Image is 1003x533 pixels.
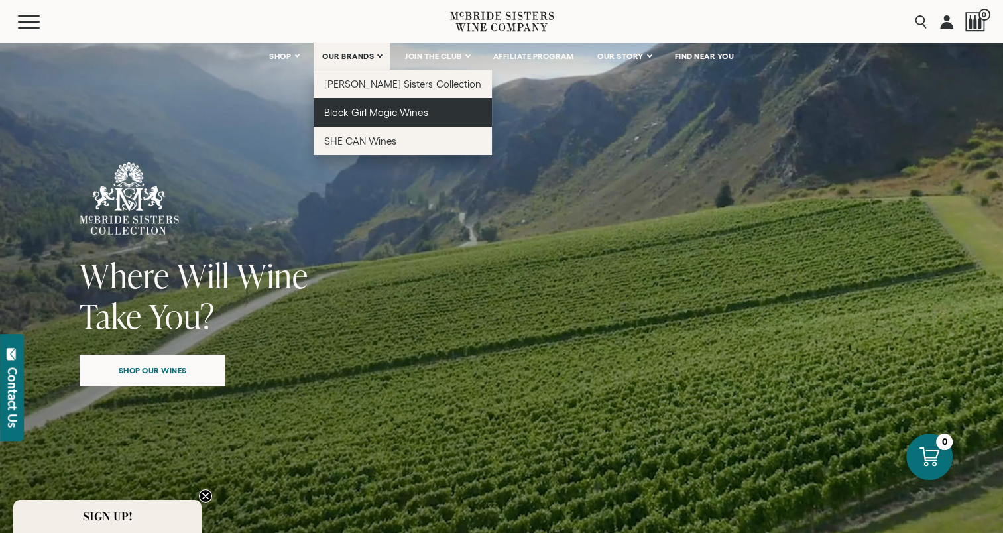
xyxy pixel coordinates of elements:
[936,434,953,450] div: 0
[149,293,215,339] span: You?
[314,98,492,127] a: Black Girl Magic Wines
[675,52,735,61] span: FIND NEAR YOU
[80,355,225,386] a: Shop our wines
[314,70,492,98] a: [PERSON_NAME] Sisters Collection
[324,78,481,89] span: [PERSON_NAME] Sisters Collection
[324,135,396,147] span: SHE CAN Wines
[237,253,308,298] span: Wine
[314,43,390,70] a: OUR BRANDS
[666,43,743,70] a: FIND NEAR YOU
[177,253,229,298] span: Will
[80,253,170,298] span: Where
[485,43,583,70] a: AFFILIATE PROGRAM
[13,500,202,533] div: SIGN UP!Close teaser
[83,508,133,524] span: SIGN UP!
[322,52,374,61] span: OUR BRANDS
[314,127,492,155] a: SHE CAN Wines
[978,9,990,21] span: 0
[95,357,210,383] span: Shop our wines
[6,367,19,428] div: Contact Us
[80,293,142,339] span: Take
[199,489,212,503] button: Close teaser
[18,15,66,29] button: Mobile Menu Trigger
[269,52,292,61] span: SHOP
[405,52,462,61] span: JOIN THE CLUB
[396,43,478,70] a: JOIN THE CLUB
[597,52,644,61] span: OUR STORY
[493,52,574,61] span: AFFILIATE PROGRAM
[324,107,428,118] span: Black Girl Magic Wines
[589,43,660,70] a: OUR STORY
[261,43,307,70] a: SHOP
